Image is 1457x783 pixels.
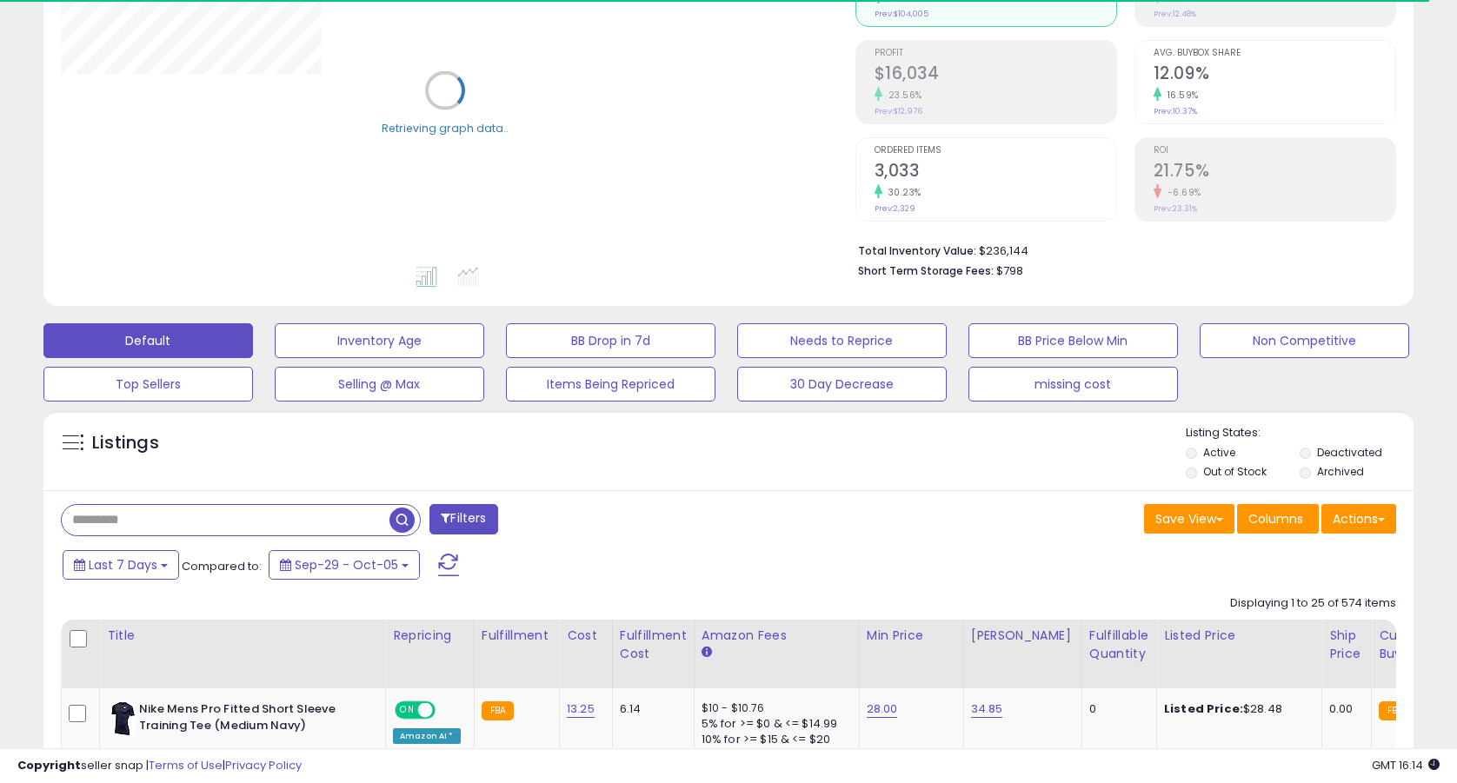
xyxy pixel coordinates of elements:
div: Min Price [867,627,956,645]
div: Repricing [393,627,467,645]
span: $798 [996,262,1023,279]
div: Cost [567,627,605,645]
div: 6.14 [620,701,681,717]
small: -6.69% [1161,186,1201,199]
span: Compared to: [182,558,262,574]
button: Save View [1144,504,1234,534]
button: Top Sellers [43,367,253,401]
button: Items Being Repriced [506,367,715,401]
small: Prev: 12.48% [1154,9,1196,19]
h5: Listings [92,431,159,455]
small: Prev: 23.31% [1154,203,1197,214]
small: Prev: 2,329 [875,203,915,214]
div: 0 [1089,701,1143,717]
span: Columns [1248,510,1303,528]
button: Inventory Age [275,323,484,358]
a: Privacy Policy [225,757,302,773]
div: Fulfillment [482,627,552,645]
div: Fulfillable Quantity [1089,627,1149,663]
div: seller snap | | [17,758,302,774]
span: OFF [433,703,461,718]
span: Avg. Buybox Share [1154,49,1395,58]
b: Short Term Storage Fees: [858,263,994,278]
span: Profit [875,49,1116,58]
small: FBA [1379,701,1411,720]
h2: 3,033 [875,161,1116,184]
small: 16.59% [1161,89,1199,102]
button: Non Competitive [1200,323,1409,358]
div: [PERSON_NAME] [971,627,1074,645]
div: 5% for >= $0 & <= $14.99 [702,716,846,732]
div: Amazon Fees [702,627,852,645]
div: Fulfillment Cost [620,627,687,663]
button: Sep-29 - Oct-05 [269,550,420,580]
b: Listed Price: [1164,700,1243,717]
button: Columns [1237,504,1319,534]
button: Filters [429,504,497,534]
button: Actions [1321,504,1396,534]
button: BB Price Below Min [968,323,1178,358]
label: Active [1203,445,1235,460]
label: Out of Stock [1203,464,1267,479]
div: 0.00 [1329,701,1358,717]
span: 2025-10-13 16:14 GMT [1372,757,1440,773]
button: 30 Day Decrease [737,367,947,401]
div: Amazon AI * [393,728,461,744]
p: Listing States: [1186,425,1414,441]
span: ON [396,703,418,718]
div: Displaying 1 to 25 of 574 items [1230,595,1396,612]
div: Retrieving graph data.. [382,120,509,136]
strong: Copyright [17,757,81,773]
label: Deactivated [1317,445,1382,460]
span: Ordered Items [875,146,1116,156]
a: 13.25 [567,700,595,718]
a: 34.85 [971,700,1003,718]
span: Sep-29 - Oct-05 [295,556,398,574]
small: Prev: $12,976 [875,106,922,116]
a: Terms of Use [149,757,223,773]
small: 23.56% [882,89,922,102]
img: 31pWEM+5Q-L._SL40_.jpg [111,701,135,736]
span: Last 7 Days [89,556,157,574]
button: Default [43,323,253,358]
small: Prev: $104,005 [875,9,928,19]
h2: $16,034 [875,63,1116,87]
button: BB Drop in 7d [506,323,715,358]
h2: 12.09% [1154,63,1395,87]
small: Amazon Fees. [702,645,712,660]
button: Needs to Reprice [737,323,947,358]
small: Prev: 10.37% [1154,106,1197,116]
h2: 21.75% [1154,161,1395,184]
div: Listed Price [1164,627,1314,645]
div: Title [107,627,378,645]
b: Nike Mens Pro Fitted Short Sleeve Training Tee (Medium Navy) [139,701,350,738]
small: FBA [482,701,514,720]
div: $10 - $10.76 [702,701,846,716]
span: ROI [1154,146,1395,156]
small: 30.23% [882,186,921,199]
li: $236,144 [858,239,1384,260]
b: Total Inventory Value: [858,243,976,258]
label: Archived [1317,464,1364,479]
div: $28.48 [1164,701,1308,717]
button: missing cost [968,367,1178,401]
button: Selling @ Max [275,367,484,401]
div: Ship Price [1329,627,1364,663]
button: Last 7 Days [63,550,179,580]
a: 28.00 [867,700,898,718]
